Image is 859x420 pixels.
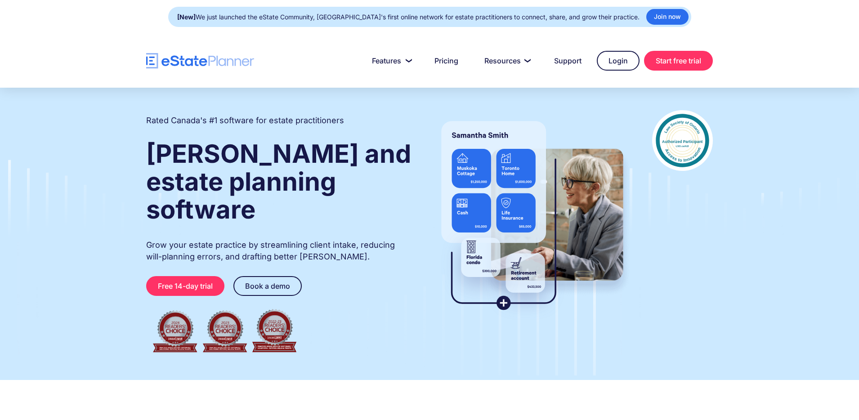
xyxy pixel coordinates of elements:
p: Grow your estate practice by streamlining client intake, reducing will-planning errors, and draft... [146,239,412,263]
a: Resources [474,52,539,70]
a: Start free trial [644,51,713,71]
a: Free 14-day trial [146,276,224,296]
a: Login [597,51,640,71]
a: Join now [646,9,689,25]
a: Pricing [424,52,469,70]
div: We just launched the eState Community, [GEOGRAPHIC_DATA]'s first online network for estate practi... [177,11,640,23]
a: Support [543,52,592,70]
img: estate planner showing wills to their clients, using eState Planner, a leading estate planning so... [430,110,634,322]
strong: [New] [177,13,196,21]
h2: Rated Canada's #1 software for estate practitioners [146,115,344,126]
a: home [146,53,254,69]
a: Book a demo [233,276,302,296]
a: Features [361,52,419,70]
strong: [PERSON_NAME] and estate planning software [146,139,411,225]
